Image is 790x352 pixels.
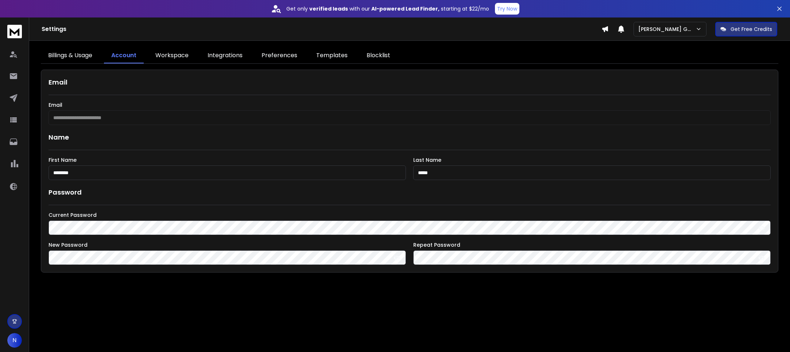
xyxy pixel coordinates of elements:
img: logo [7,25,22,38]
button: N [7,333,22,348]
a: Preferences [254,48,305,63]
a: Account [104,48,144,63]
a: Integrations [200,48,250,63]
button: Get Free Credits [715,22,777,36]
h1: Settings [42,25,601,34]
label: Current Password [49,212,771,218]
strong: verified leads [309,5,348,12]
h1: Password [49,187,82,197]
a: Blocklist [359,48,398,63]
button: Try Now [495,3,519,15]
p: Get only with our starting at $22/mo [286,5,489,12]
label: Repeat Password [413,242,771,247]
label: Last Name [413,157,771,163]
a: Templates [309,48,355,63]
p: Get Free Credits [731,26,772,33]
a: Workspace [148,48,196,63]
a: Billings & Usage [41,48,100,63]
label: First Name [49,157,406,163]
strong: AI-powered Lead Finder, [371,5,439,12]
label: New Password [49,242,406,247]
p: Try Now [497,5,517,12]
h1: Name [49,132,771,142]
label: Email [49,102,771,107]
p: [PERSON_NAME] Group [638,26,696,33]
h1: Email [49,77,771,87]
